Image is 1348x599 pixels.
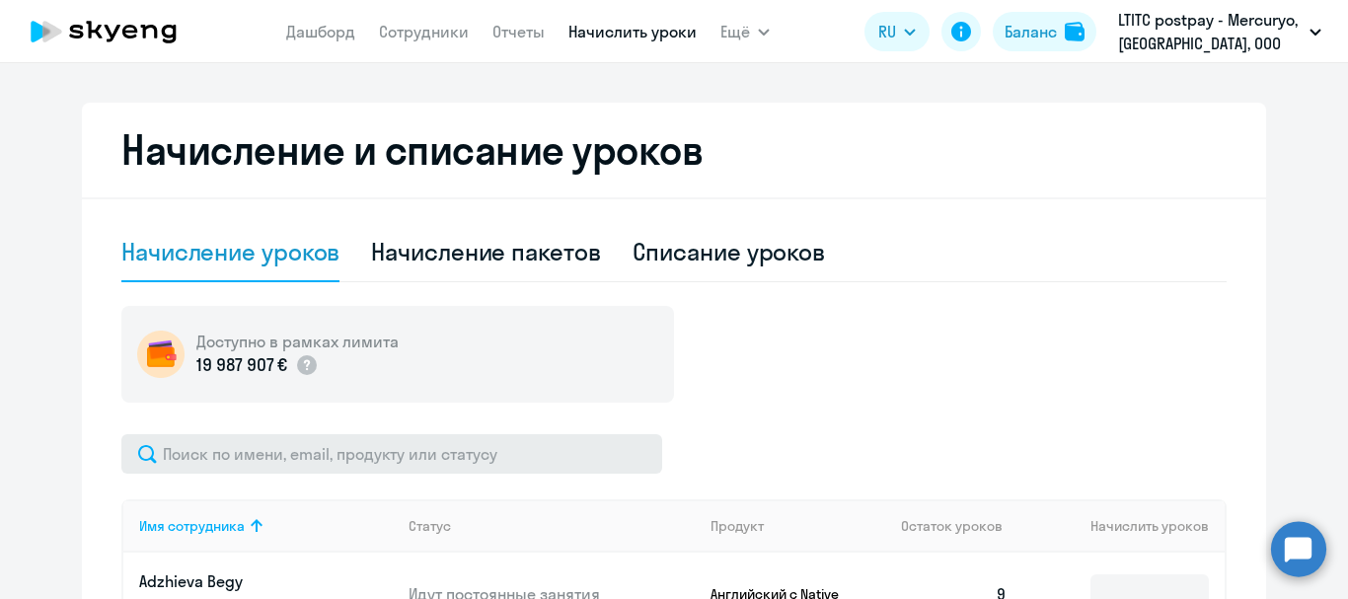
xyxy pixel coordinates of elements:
a: Сотрудники [379,22,469,41]
div: Баланс [1005,20,1057,43]
div: Статус [409,517,695,535]
img: balance [1065,22,1085,41]
div: Продукт [711,517,764,535]
span: Остаток уроков [901,517,1003,535]
button: RU [864,12,930,51]
span: RU [878,20,896,43]
h5: Доступно в рамках лимита [196,331,399,352]
button: Ещё [720,12,770,51]
button: Балансbalance [993,12,1096,51]
div: Начисление пакетов [371,236,600,267]
input: Поиск по имени, email, продукту или статусу [121,434,662,474]
div: Остаток уроков [901,517,1023,535]
div: Списание уроков [633,236,826,267]
p: Adzhieva Begy [139,570,360,592]
div: Продукт [711,517,886,535]
img: wallet-circle.png [137,331,185,378]
button: LTITC postpay - Mercuryo, [GEOGRAPHIC_DATA], ООО [1108,8,1331,55]
h2: Начисление и списание уроков [121,126,1227,174]
p: 19 987 907 € [196,352,287,378]
div: Начисление уроков [121,236,339,267]
span: Ещё [720,20,750,43]
div: Имя сотрудника [139,517,245,535]
div: Имя сотрудника [139,517,393,535]
th: Начислить уроков [1023,499,1225,553]
div: Статус [409,517,451,535]
a: Дашборд [286,22,355,41]
a: Начислить уроки [568,22,697,41]
a: Отчеты [492,22,545,41]
p: LTITC postpay - Mercuryo, [GEOGRAPHIC_DATA], ООО [1118,8,1302,55]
